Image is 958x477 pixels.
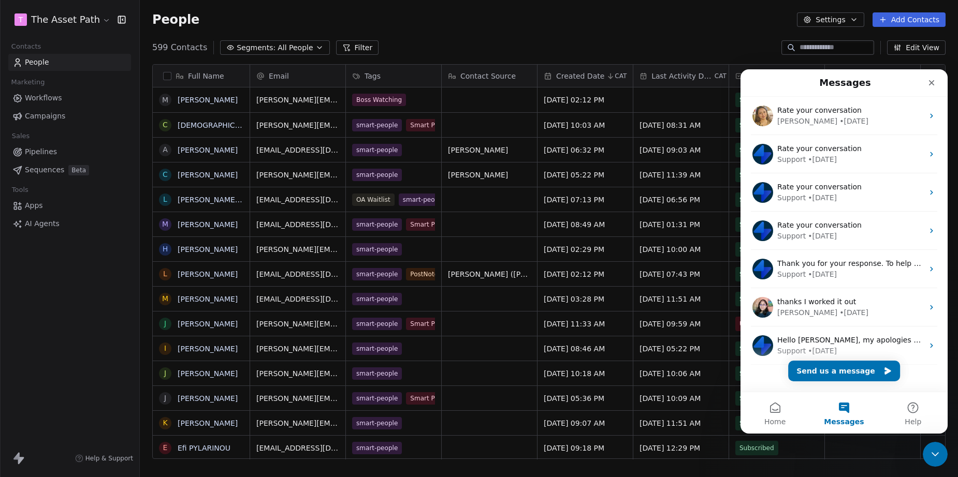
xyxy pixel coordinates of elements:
span: [PERSON_NAME] [448,145,531,155]
button: Messages [69,323,138,364]
span: [DATE] 08:31 AM [640,120,722,130]
span: [DATE] 11:51 AM [640,418,722,428]
span: [DATE] 10:06 AM [640,368,722,379]
span: [DATE] 07:13 PM [544,195,627,205]
span: smart-people [352,417,402,429]
span: Subscribed [739,294,774,304]
div: Tags [346,65,441,87]
a: [PERSON_NAME] [178,220,238,229]
div: Contact Source [442,65,537,87]
span: Smart People [406,392,456,405]
button: Add Contacts [873,12,946,27]
span: [PERSON_NAME][EMAIL_ADDRESS][DOMAIN_NAME] [256,368,339,379]
span: [EMAIL_ADDRESS][DOMAIN_NAME] [256,219,339,230]
span: Apps [25,200,43,211]
span: Full Name [188,71,224,81]
span: [DATE] 12:29 PM [640,443,722,453]
a: Campaigns [8,108,131,125]
span: smart-people [399,193,448,206]
div: I [164,343,166,354]
span: Subscribed [739,269,774,279]
div: Support [37,200,65,211]
a: [DEMOGRAPHIC_DATA][PERSON_NAME] [178,121,320,129]
span: [DATE] 05:22 PM [544,170,627,180]
span: People [25,57,49,68]
span: [DATE] 02:29 PM [544,244,627,255]
a: Pipelines [8,143,131,160]
span: [DATE] 10:03 AM [544,120,627,130]
div: J [164,318,166,329]
a: [PERSON_NAME] [178,320,238,328]
span: The Asset Path [31,13,100,26]
div: Created DateCAT [538,65,633,87]
span: Subscribed [739,244,774,255]
a: [PERSON_NAME] [178,394,238,403]
span: smart-people [352,342,402,355]
span: [DATE] 08:49 AM [544,219,627,230]
div: grid [250,87,946,459]
span: [PERSON_NAME][EMAIL_ADDRESS][DOMAIN_NAME] [256,170,339,180]
span: Subscribed [739,344,774,354]
span: Smart People [406,318,456,330]
span: Subscribed [739,145,774,155]
span: All People [278,42,313,53]
span: Subscribed [739,120,774,130]
div: M [162,219,168,230]
span: [DATE] 10:09 AM [640,393,722,404]
span: [DATE] 02:12 PM [544,95,627,105]
a: [PERSON_NAME] [178,419,238,427]
span: smart-people [352,169,402,181]
span: [PERSON_NAME] ([PERSON_NAME]) [448,269,531,279]
div: C [163,169,168,180]
div: Last Activity DateCAT [633,65,729,87]
span: CAT [615,72,627,80]
a: [PERSON_NAME] [178,270,238,278]
span: [DATE] 10:00 AM [640,244,722,255]
img: Profile image for Mrinal [12,228,33,248]
span: Last Activity Date [651,71,713,81]
div: Email [250,65,345,87]
span: Help [164,349,181,356]
span: Workflows [25,93,62,103]
span: [DATE] 09:07 AM [544,418,627,428]
span: smart-people [352,144,402,156]
div: J [164,393,166,404]
span: [DATE] 05:22 PM [640,344,722,354]
span: [PERSON_NAME][EMAIL_ADDRESS][PERSON_NAME][DOMAIN_NAME] [256,95,339,105]
span: Boss Watching [352,94,406,106]
span: Subscribed [739,195,774,205]
a: [PERSON_NAME] [178,96,238,104]
span: [DATE] 06:32 PM [544,145,627,155]
span: [PERSON_NAME][EMAIL_ADDRESS][DOMAIN_NAME] [256,120,339,130]
div: Email Marketing Consent [729,65,824,87]
span: [EMAIL_ADDRESS][DOMAIN_NAME] [256,195,339,205]
button: Help [138,323,207,364]
span: Subscribed [739,368,774,379]
span: [DATE] 11:51 AM [640,294,722,304]
span: [EMAIL_ADDRESS][DOMAIN_NAME] [256,269,339,279]
span: 599 Contacts [152,41,207,54]
a: [PERSON_NAME] [178,171,238,179]
span: Subscribed [739,219,774,230]
button: Settings [797,12,864,27]
div: Stage [825,65,920,87]
span: [DATE] 11:39 AM [640,170,722,180]
span: [DATE] 03:28 PM [544,294,627,304]
span: smart-people [352,218,402,231]
span: PostNoted [406,268,446,280]
div: • [DATE] [99,238,128,249]
a: [PERSON_NAME] [178,245,238,254]
div: C [163,120,168,130]
span: Subscribed [739,170,774,180]
span: Tools [7,182,33,198]
span: AI Agents [25,218,60,229]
